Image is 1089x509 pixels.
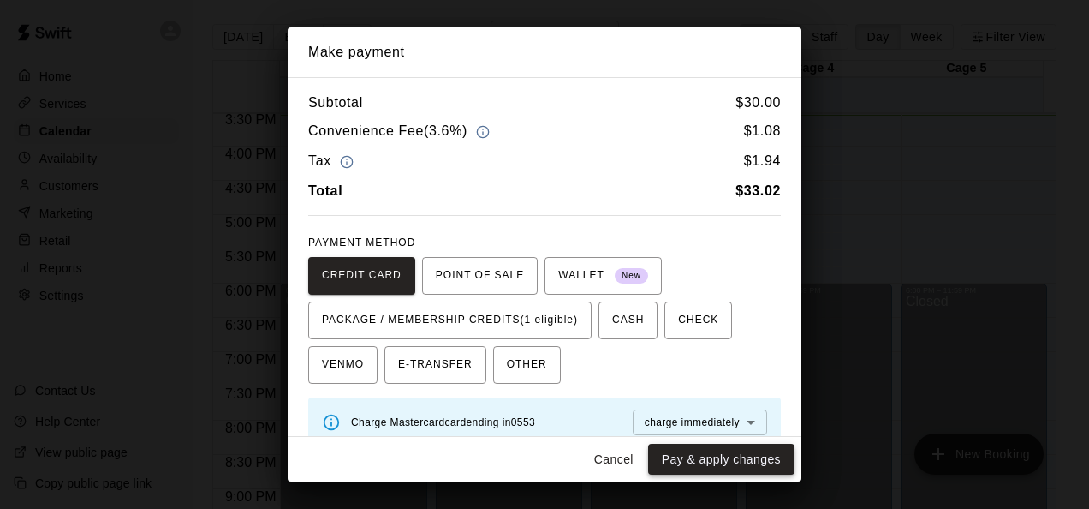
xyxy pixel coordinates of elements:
span: PAYMENT METHOD [308,237,415,249]
button: POINT OF SALE [422,257,538,295]
h6: $ 1.94 [744,150,781,173]
span: VENMO [322,351,364,379]
button: CREDIT CARD [308,257,415,295]
span: OTHER [507,351,547,379]
button: PACKAGE / MEMBERSHIP CREDITS(1 eligible) [308,302,592,339]
span: Charge Mastercard card ending in 0553 [351,416,535,428]
span: E-TRANSFER [398,351,473,379]
h6: Convenience Fee ( 3.6% ) [308,120,494,143]
button: CASH [598,302,658,339]
span: charge immediately [645,416,740,428]
h6: $ 1.08 [744,120,781,143]
button: VENMO [308,346,378,384]
span: PACKAGE / MEMBERSHIP CREDITS (1 eligible) [322,307,578,334]
span: POINT OF SALE [436,262,524,290]
span: CREDIT CARD [322,262,402,290]
button: CHECK [664,302,732,339]
span: CHECK [678,307,718,334]
span: CASH [612,307,644,334]
button: WALLET New [544,257,662,295]
h6: $ 30.00 [735,92,781,114]
span: New [615,265,648,288]
h6: Tax [308,150,358,173]
button: Pay & apply changes [648,444,794,476]
b: $ 33.02 [735,183,781,198]
button: E-TRANSFER [384,346,486,384]
span: WALLET [558,262,648,290]
b: Total [308,183,342,198]
button: OTHER [493,346,561,384]
h2: Make payment [288,27,801,77]
h6: Subtotal [308,92,363,114]
button: Cancel [586,444,641,476]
